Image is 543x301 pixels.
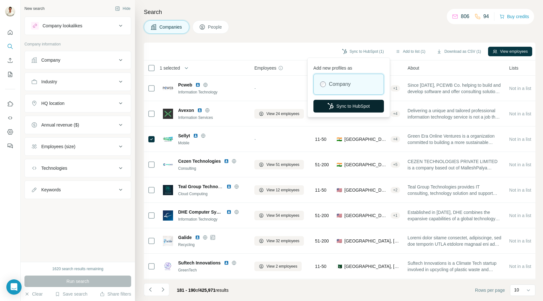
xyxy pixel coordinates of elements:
button: Use Surfe on LinkedIn [5,98,15,110]
img: LinkedIn logo [224,260,229,265]
img: Logo of Teal Group Technologies [163,185,173,195]
span: Sellyt [178,133,190,139]
span: Green Era Online Ventures is a organization committed to building a more sustainable future. We b... [408,133,502,146]
img: Logo of Suftech Innovations [163,261,173,271]
span: Since [DATE], PCEWB Co. helping to build and develop software and offer consulting solutions for ... [408,82,502,95]
div: 1620 search results remaining [52,266,104,272]
button: Buy credits [499,12,529,21]
div: Keywords [41,187,61,193]
p: 94 [483,13,489,20]
span: Teal Group Technologies provides IT consulting, technology solution and support services for smal... [408,184,502,196]
span: [GEOGRAPHIC_DATA], [US_STATE] [345,187,388,193]
span: 🇺🇸 [337,187,342,193]
div: Cloud Computing [178,191,247,197]
span: View 12 employees [266,187,299,193]
button: View 54 employees [254,211,304,220]
button: Navigate to next page [157,283,169,296]
span: Suftech Innovations is a Climate Tech startup involved in upcycling of plastic waste and creating... [408,260,502,273]
img: LinkedIn logo [197,108,202,113]
button: Sync to HubSpot (1) [338,47,388,56]
div: Annual revenue ($) [41,122,79,128]
span: Not in a list [509,162,531,167]
button: View 24 employees [254,109,304,119]
span: Not in a list [509,264,531,269]
span: 181 - 190 [177,288,196,293]
span: Lists [509,65,519,71]
button: Technologies [25,161,131,176]
span: 51-200 [315,161,329,168]
p: Add new profiles as [313,62,384,71]
div: Recycling [178,242,247,248]
img: LinkedIn logo [226,209,231,215]
p: 806 [461,13,469,20]
span: of [196,288,199,293]
div: + 1 [391,86,400,91]
span: Avexon [178,107,194,113]
div: Technologies [41,165,67,171]
button: View 2 employees [254,262,302,271]
img: Logo of DHE Computer Systems [163,210,173,221]
div: Industry [41,79,57,85]
p: 10 [514,287,519,293]
img: LinkedIn logo [195,235,200,240]
img: Logo of Avexon [163,109,173,119]
img: Logo of Sellyt [163,136,173,142]
span: results [177,288,229,293]
span: 11-50 [315,187,326,193]
div: Information Technology [178,216,247,222]
span: Rows per page [475,287,505,293]
div: Consulting [178,166,247,171]
span: CEZEN TECHNOLOGIES PRIVATE LIMITED is a company based out of MalleshPalya [GEOGRAPHIC_DATA], [GEO... [408,158,502,171]
button: Search [5,41,15,52]
button: My lists [5,69,15,80]
div: Information Services [178,115,247,120]
button: Company lookalikes [25,18,131,33]
button: View employees [488,47,532,56]
span: - [254,137,256,142]
span: 425,971 [199,288,216,293]
span: 51-200 [315,238,329,244]
button: Annual revenue ($) [25,117,131,133]
span: 1 selected [160,65,180,71]
span: View 51 employees [266,162,299,168]
span: 51-200 [315,212,329,219]
span: 11-50 [315,263,326,270]
button: View 12 employees [254,185,304,195]
span: [GEOGRAPHIC_DATA], [GEOGRAPHIC_DATA] [345,136,388,142]
button: Clear [24,291,43,297]
span: Employees [254,65,276,71]
span: Galide [178,234,192,241]
div: New search [24,6,44,11]
span: View 54 employees [266,213,299,218]
div: + 5 [391,162,400,168]
button: Use Surfe API [5,112,15,124]
button: View 32 employees [254,236,304,246]
div: HQ location [41,100,64,106]
span: 🇺🇸 [337,238,342,244]
span: 🇵🇰 [337,263,342,270]
img: Logo of Galide [163,236,173,246]
img: Logo of Pcweb [163,83,173,93]
button: Company [25,52,131,68]
span: [GEOGRAPHIC_DATA], [US_STATE] [345,238,400,244]
span: 🇮🇳 [337,161,342,168]
span: View 2 employees [266,263,297,269]
img: Logo of Cezen Technologies [163,160,173,170]
label: Company [329,80,351,88]
span: Suftech Innovations [178,260,221,266]
button: Download as CSV (1) [432,47,485,56]
span: [GEOGRAPHIC_DATA], [US_STATE] [345,212,388,219]
button: Quick start [5,27,15,38]
span: DHE Computer Systems [178,209,223,215]
button: Enrich CSV [5,55,15,66]
span: Companies [159,24,183,30]
span: Established in [DATE], DHE combines the expansive capabilities of a global technology provider wi... [408,209,502,222]
span: Not in a list [509,238,531,243]
div: + 2 [391,187,400,193]
span: Cezen Technologies [178,158,221,164]
button: HQ location [25,96,131,111]
div: Mobile [178,140,247,146]
span: Not in a list [509,137,531,142]
div: Open Intercom Messenger [6,279,22,295]
span: 🇮🇳 [337,136,342,142]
